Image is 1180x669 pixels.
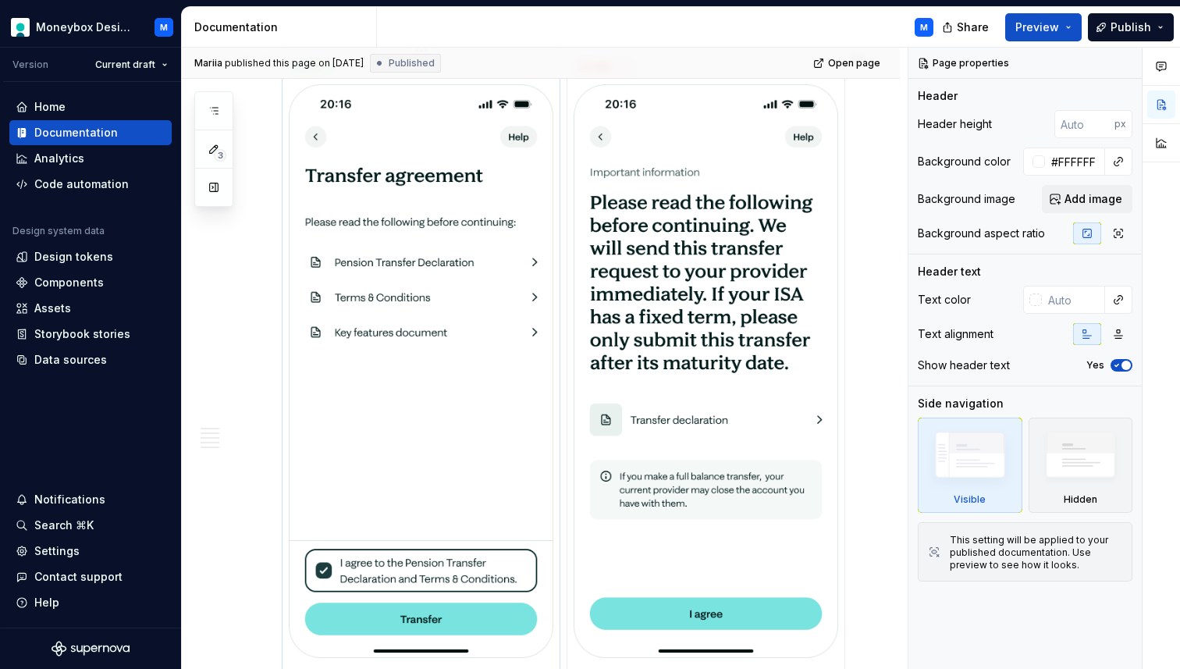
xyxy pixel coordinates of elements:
div: M [160,21,168,34]
button: Share [934,13,999,41]
span: Current draft [95,59,155,71]
button: Help [9,590,172,615]
div: Documentation [34,125,118,141]
div: Hidden [1029,418,1133,513]
div: Background color [918,154,1011,169]
a: Components [9,270,172,295]
a: Code automation [9,172,172,197]
div: Search ⌘K [34,518,94,533]
button: Publish [1088,13,1174,41]
div: This setting will be applied to your published documentation. Use preview to see how it looks. [950,534,1122,571]
div: M [920,21,928,34]
a: Assets [9,296,172,321]
div: Help [34,595,59,610]
span: Share [957,20,989,35]
div: Assets [34,301,71,316]
div: Header text [918,264,981,279]
button: Preview [1005,13,1082,41]
div: Version [12,59,48,71]
img: b57a86be-4434-47dd-a9f4-111a8eda988b.png [574,84,838,658]
span: Published [389,57,435,69]
span: Open page [828,57,880,69]
button: Contact support [9,564,172,589]
a: Storybook stories [9,322,172,347]
div: Design system data [12,225,105,237]
p: px [1114,118,1126,130]
span: Preview [1015,20,1059,35]
div: Hidden [1064,493,1097,506]
a: Home [9,94,172,119]
button: Notifications [9,487,172,512]
button: Search ⌘K [9,513,172,538]
span: Publish [1111,20,1151,35]
div: Design tokens [34,249,113,265]
div: Visible [918,418,1022,513]
div: Settings [34,543,80,559]
div: Header height [918,116,992,132]
div: Background image [918,191,1015,207]
div: Side navigation [918,396,1004,411]
a: Open page [809,52,887,74]
div: Moneybox Design System [36,20,136,35]
input: Auto [1042,286,1105,314]
div: Contact support [34,569,123,585]
button: Current draft [88,54,175,76]
span: Mariia [194,57,222,69]
div: Documentation [194,20,370,35]
a: Settings [9,539,172,564]
button: Moneybox Design SystemM [3,10,178,44]
a: Data sources [9,347,172,372]
img: 0a33823a-1714-4b11-95ff-25e767a16ec5.png [289,84,553,658]
div: Notifications [34,492,105,507]
input: Auto [1054,110,1114,138]
div: Background aspect ratio [918,226,1045,241]
input: Auto [1045,148,1105,176]
a: Documentation [9,120,172,145]
span: Add image [1064,191,1122,207]
div: Components [34,275,104,290]
span: 3 [214,149,226,162]
div: Home [34,99,66,115]
div: Data sources [34,352,107,368]
div: Header [918,88,958,104]
div: Show header text [918,358,1010,373]
img: aaee4efe-5bc9-4d60-937c-58f5afe44131.png [11,18,30,37]
div: published this page on [DATE] [225,57,364,69]
div: Code automation [34,176,129,192]
a: Design tokens [9,244,172,269]
a: Analytics [9,146,172,171]
label: Yes [1086,359,1104,372]
div: Text color [918,292,971,308]
button: Add image [1042,185,1132,213]
div: Storybook stories [34,326,130,342]
div: Visible [954,493,986,506]
div: Text alignment [918,326,993,342]
svg: Supernova Logo [52,641,130,657]
div: Analytics [34,151,84,166]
